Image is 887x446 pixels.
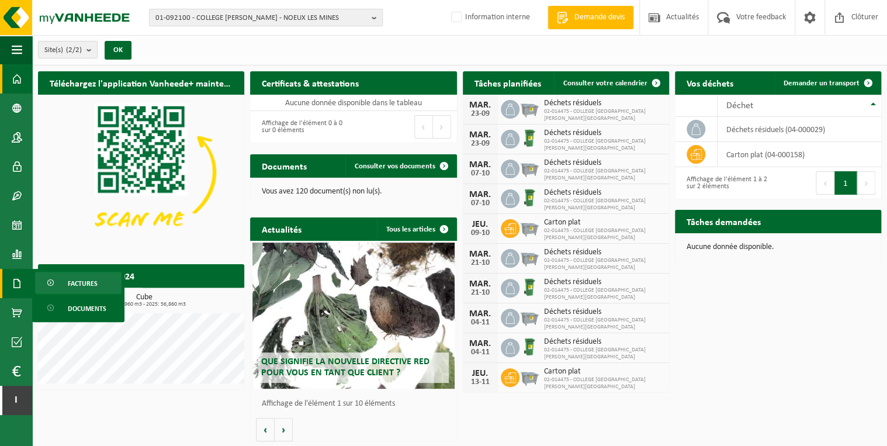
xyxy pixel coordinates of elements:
[44,302,244,307] span: 2024: 77,960 m3 - 2025: 56,860 m3
[554,71,668,95] a: Consulter votre calendrier
[449,9,530,26] label: Information interne
[834,171,857,195] button: 1
[261,357,429,378] span: Que signifie la nouvelle directive RED pour vous en tant que client ?
[469,101,492,110] div: MAR.
[544,248,663,257] span: Déchets résiduels
[519,367,539,386] img: WB-2500-GAL-GY-01
[718,142,881,167] td: carton plat (04-000158)
[414,115,433,139] button: Previous
[149,9,383,26] button: 01-092100 - COLLEGE [PERSON_NAME] - NOEUX LES MINES
[12,386,20,415] span: I
[44,42,82,59] span: Site(s)
[143,287,243,310] a: Consulter les rapports
[544,99,663,108] span: Déchets résiduels
[469,160,492,170] div: MAR.
[519,337,539,357] img: WB-0240-HPE-GN-01
[469,279,492,289] div: MAR.
[544,347,663,361] span: 02-014475 - COLLEGE [GEOGRAPHIC_DATA][PERSON_NAME][GEOGRAPHIC_DATA]
[544,227,663,241] span: 02-014475 - COLLEGE [GEOGRAPHIC_DATA][PERSON_NAME][GEOGRAPHIC_DATA]
[544,129,663,138] span: Déchets résiduels
[519,307,539,327] img: WB-2500-GAL-GY-01
[469,110,492,118] div: 23-09
[250,71,370,94] h2: Certificats & attestations
[345,154,456,178] a: Consulter vos documents
[519,128,539,148] img: WB-0240-HPE-GN-01
[250,154,318,177] h2: Documents
[377,217,456,241] a: Tous les articles
[816,171,834,195] button: Previous
[38,264,146,287] h2: Rapports 2025 / 2024
[548,6,633,29] a: Demande devis
[544,307,663,317] span: Déchets résiduels
[68,272,98,295] span: Factures
[66,46,82,54] count: (2/2)
[250,95,456,111] td: Aucune donnée disponible dans le tableau
[262,400,451,408] p: Affichage de l'élément 1 sur 10 éléments
[469,319,492,327] div: 04-11
[250,217,313,240] h2: Actualités
[355,163,435,170] span: Consulter vos documents
[544,138,663,152] span: 02-014475 - COLLEGE [GEOGRAPHIC_DATA][PERSON_NAME][GEOGRAPHIC_DATA]
[544,278,663,287] span: Déchets résiduels
[784,79,860,87] span: Demander un transport
[519,217,539,237] img: WB-2500-GAL-GY-01
[469,220,492,229] div: JEU.
[469,309,492,319] div: MAR.
[774,71,880,95] a: Demander un transport
[544,188,663,198] span: Déchets résiduels
[544,198,663,212] span: 02-014475 - COLLEGE [GEOGRAPHIC_DATA][PERSON_NAME][GEOGRAPHIC_DATA]
[544,337,663,347] span: Déchets résiduels
[262,188,445,196] p: Vous avez 120 document(s) non lu(s).
[155,9,367,27] span: 01-092100 - COLLEGE [PERSON_NAME] - NOEUX LES MINES
[68,298,106,320] span: Documents
[675,71,745,94] h2: Vos déchets
[519,188,539,208] img: WB-0240-HPE-GN-01
[256,418,275,441] button: Vorige
[256,114,348,140] div: Affichage de l'élément 0 à 0 sur 0 éléments
[105,41,131,60] button: OK
[519,98,539,118] img: WB-2500-GAL-GY-01
[469,130,492,140] div: MAR.
[544,317,663,331] span: 02-014475 - COLLEGE [GEOGRAPHIC_DATA][PERSON_NAME][GEOGRAPHIC_DATA]
[469,250,492,259] div: MAR.
[718,117,881,142] td: déchets résiduels (04-000029)
[544,168,663,182] span: 02-014475 - COLLEGE [GEOGRAPHIC_DATA][PERSON_NAME][GEOGRAPHIC_DATA]
[544,287,663,301] span: 02-014475 - COLLEGE [GEOGRAPHIC_DATA][PERSON_NAME][GEOGRAPHIC_DATA]
[544,376,663,390] span: 02-014475 - COLLEGE [GEOGRAPHIC_DATA][PERSON_NAME][GEOGRAPHIC_DATA]
[469,259,492,267] div: 21-10
[544,108,663,122] span: 02-014475 - COLLEGE [GEOGRAPHIC_DATA][PERSON_NAME][GEOGRAPHIC_DATA]
[38,95,244,250] img: Download de VHEPlus App
[681,170,772,196] div: Affichage de l'élément 1 à 2 sur 2 éléments
[275,418,293,441] button: Volgende
[519,277,539,297] img: WB-0240-HPE-GN-01
[463,71,553,94] h2: Tâches planifiées
[469,190,492,199] div: MAR.
[469,378,492,386] div: 13-11
[469,289,492,297] div: 21-10
[469,140,492,148] div: 23-09
[519,158,539,178] img: WB-2500-GAL-GY-01
[563,79,647,87] span: Consulter votre calendrier
[687,243,869,251] p: Aucune donnée disponible.
[726,101,753,110] span: Déchet
[44,293,244,307] h3: Cube
[469,170,492,178] div: 07-10
[35,297,122,319] a: Documents
[857,171,875,195] button: Next
[544,367,663,376] span: Carton plat
[469,348,492,357] div: 04-11
[469,199,492,208] div: 07-10
[433,115,451,139] button: Next
[675,210,772,233] h2: Tâches demandées
[35,272,122,294] a: Factures
[38,71,244,94] h2: Téléchargez l'application Vanheede+ maintenant!
[519,247,539,267] img: WB-2500-GAL-GY-01
[469,339,492,348] div: MAR.
[469,229,492,237] div: 09-10
[252,243,455,389] a: Que signifie la nouvelle directive RED pour vous en tant que client ?
[544,257,663,271] span: 02-014475 - COLLEGE [GEOGRAPHIC_DATA][PERSON_NAME][GEOGRAPHIC_DATA]
[469,369,492,378] div: JEU.
[571,12,628,23] span: Demande devis
[38,41,98,58] button: Site(s)(2/2)
[544,218,663,227] span: Carton plat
